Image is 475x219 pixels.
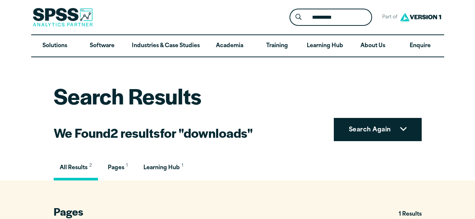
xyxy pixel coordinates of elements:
[349,35,397,57] a: About Us
[126,35,206,57] a: Industries & Case Studies
[301,35,349,57] a: Learning Hub
[290,9,372,26] form: Site Header Search Form
[31,35,444,57] nav: Desktop version of site main menu
[78,35,126,57] a: Software
[54,124,253,141] h2: We Found for "downloads"
[60,165,87,171] span: All Results
[33,8,93,27] img: SPSS Analytics Partner
[398,10,443,24] img: Version1 Logo
[334,118,422,141] button: Search Again
[206,35,253,57] a: Academia
[291,10,305,24] button: Search magnifying glass icon
[253,35,300,57] a: Training
[31,35,78,57] a: Solutions
[54,204,83,219] span: Pages
[54,81,253,110] h1: Search Results
[108,165,124,171] span: Pages
[296,14,302,20] svg: Search magnifying glass icon
[397,35,444,57] a: Enquire
[378,12,398,23] span: Part of
[110,124,160,142] strong: 2 results
[143,165,180,171] span: Learning Hub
